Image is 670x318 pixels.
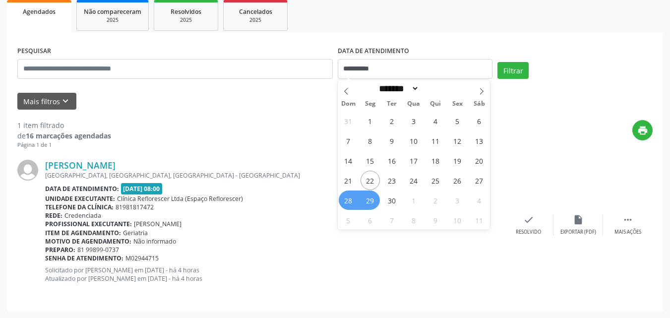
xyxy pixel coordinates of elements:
span: Seg [359,101,381,107]
span: Outubro 3, 2025 [448,191,467,210]
span: Setembro 13, 2025 [470,131,489,150]
span: Setembro 1, 2025 [361,111,380,130]
span: Setembro 28, 2025 [339,191,358,210]
span: 81981817472 [116,203,154,211]
span: Outubro 10, 2025 [448,210,467,230]
span: Setembro 16, 2025 [382,151,402,170]
span: Setembro 30, 2025 [382,191,402,210]
div: Resolvido [516,229,541,236]
span: Setembro 15, 2025 [361,151,380,170]
i: insert_drive_file [573,214,584,225]
div: Página 1 de 1 [17,141,111,149]
div: 2025 [161,16,211,24]
span: [PERSON_NAME] [134,220,182,228]
span: Qui [425,101,446,107]
span: Outubro 8, 2025 [404,210,424,230]
b: Senha de atendimento: [45,254,123,262]
span: Outubro 6, 2025 [361,210,380,230]
span: Sáb [468,101,490,107]
label: DATA DE ATENDIMENTO [338,44,409,59]
span: Sex [446,101,468,107]
span: Não informado [133,237,176,246]
span: Setembro 12, 2025 [448,131,467,150]
span: Outubro 4, 2025 [470,191,489,210]
div: Mais ações [614,229,641,236]
select: Month [376,83,420,94]
div: 2025 [84,16,141,24]
span: Setembro 26, 2025 [448,171,467,190]
span: [DATE] 08:00 [121,183,163,194]
span: Setembro 25, 2025 [426,171,445,190]
span: Setembro 10, 2025 [404,131,424,150]
span: Cancelados [239,7,272,16]
p: Solicitado por [PERSON_NAME] em [DATE] - há 4 horas Atualizado por [PERSON_NAME] em [DATE] - há 4... [45,266,504,283]
span: Setembro 6, 2025 [470,111,489,130]
span: 81 99899-0737 [77,246,119,254]
span: Outubro 1, 2025 [404,191,424,210]
span: Agosto 31, 2025 [339,111,358,130]
input: Year [419,83,452,94]
span: Qua [403,101,425,107]
a: [PERSON_NAME] [45,160,116,171]
button: Filtrar [497,62,529,79]
span: Dom [338,101,360,107]
span: Setembro 5, 2025 [448,111,467,130]
span: Resolvidos [171,7,201,16]
span: Setembro 22, 2025 [361,171,380,190]
span: Setembro 27, 2025 [470,171,489,190]
span: Geriatria [123,229,148,237]
span: Setembro 9, 2025 [382,131,402,150]
i: print [637,125,648,136]
span: Setembro 18, 2025 [426,151,445,170]
div: 1 item filtrado [17,120,111,130]
i: keyboard_arrow_down [60,96,71,107]
span: Setembro 29, 2025 [361,191,380,210]
span: Outubro 9, 2025 [426,210,445,230]
span: Setembro 19, 2025 [448,151,467,170]
i: check [523,214,534,225]
span: Setembro 4, 2025 [426,111,445,130]
b: Rede: [45,211,62,220]
b: Item de agendamento: [45,229,121,237]
span: Não compareceram [84,7,141,16]
span: Outubro 2, 2025 [426,191,445,210]
span: Setembro 20, 2025 [470,151,489,170]
span: M02944715 [125,254,159,262]
span: Setembro 14, 2025 [339,151,358,170]
button: Mais filtroskeyboard_arrow_down [17,93,76,110]
div: [GEOGRAPHIC_DATA], [GEOGRAPHIC_DATA], [GEOGRAPHIC_DATA] - [GEOGRAPHIC_DATA] [45,171,504,180]
b: Telefone da clínica: [45,203,114,211]
b: Profissional executante: [45,220,132,228]
span: Setembro 23, 2025 [382,171,402,190]
span: Setembro 3, 2025 [404,111,424,130]
span: Setembro 2, 2025 [382,111,402,130]
div: Exportar (PDF) [560,229,596,236]
span: Outubro 7, 2025 [382,210,402,230]
b: Unidade executante: [45,194,115,203]
b: Preparo: [45,246,75,254]
strong: 16 marcações agendadas [26,131,111,140]
div: de [17,130,111,141]
img: img [17,160,38,181]
span: Clínica Reflorescer Ltda (Espaço Reflorescer) [117,194,243,203]
span: Outubro 5, 2025 [339,210,358,230]
span: Setembro 24, 2025 [404,171,424,190]
button: print [632,120,653,140]
span: Ter [381,101,403,107]
i:  [622,214,633,225]
span: Setembro 8, 2025 [361,131,380,150]
b: Motivo de agendamento: [45,237,131,246]
span: Outubro 11, 2025 [470,210,489,230]
span: Credenciada [64,211,101,220]
span: Setembro 21, 2025 [339,171,358,190]
span: Setembro 17, 2025 [404,151,424,170]
span: Agendados [23,7,56,16]
b: Data de atendimento: [45,185,119,193]
span: Setembro 7, 2025 [339,131,358,150]
span: Setembro 11, 2025 [426,131,445,150]
label: PESQUISAR [17,44,51,59]
div: 2025 [231,16,280,24]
